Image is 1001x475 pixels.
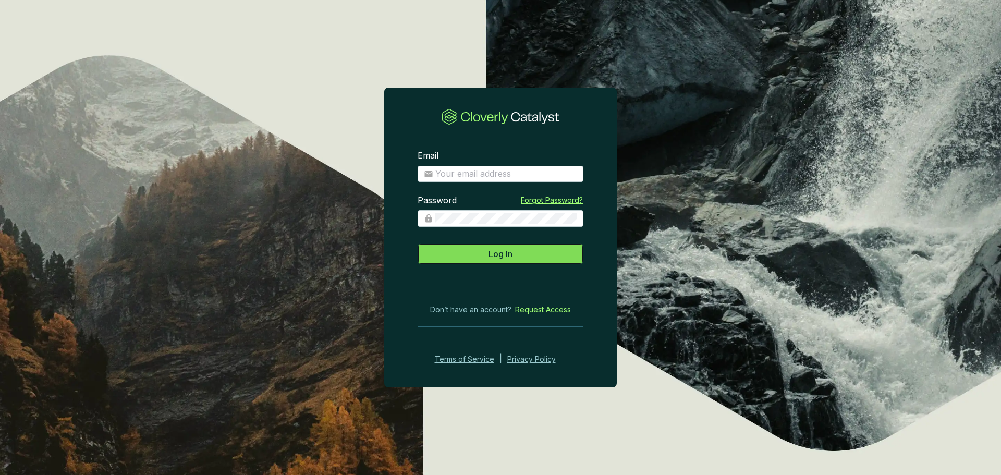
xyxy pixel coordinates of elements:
a: Terms of Service [432,353,494,366]
label: Password [418,195,457,206]
span: Log In [489,248,512,260]
a: Forgot Password? [521,195,583,205]
button: Log In [418,243,583,264]
span: Don’t have an account? [430,303,511,316]
a: Request Access [515,303,571,316]
a: Privacy Policy [507,353,570,366]
input: Email [435,168,577,180]
div: | [499,353,502,366]
input: Password [435,213,577,224]
label: Email [418,150,438,162]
